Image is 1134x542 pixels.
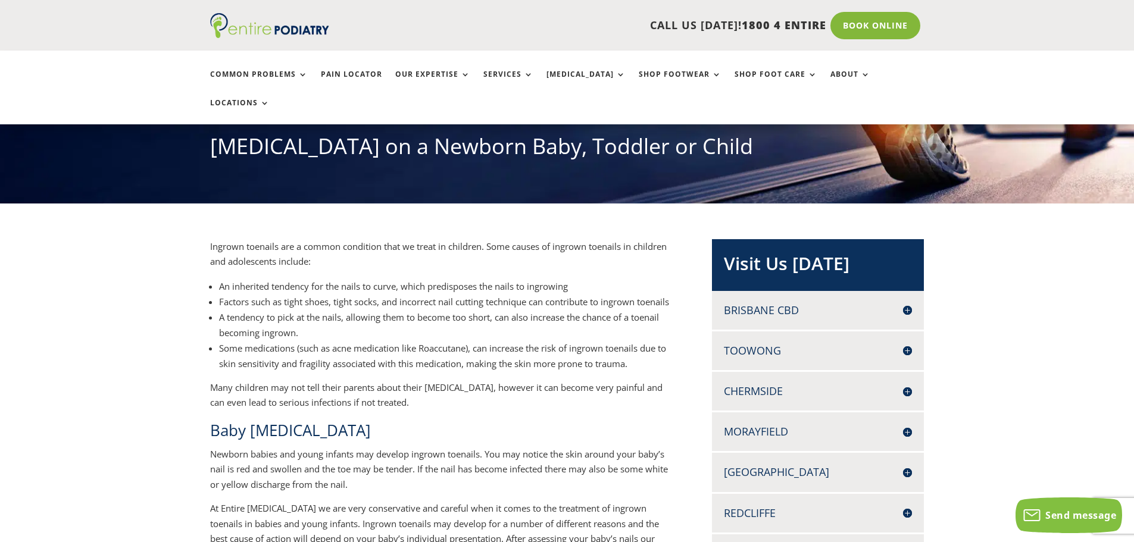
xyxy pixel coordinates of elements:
a: Shop Foot Care [735,70,817,96]
h2: Visit Us [DATE] [724,251,912,282]
a: Book Online [830,12,920,39]
h4: Redcliffe [724,506,912,521]
li: A tendency to pick at the nails, allowing them to become too short, can also increase the chance ... [219,309,673,340]
span: Send message [1045,509,1116,522]
li: Some medications (such as acne medication like Roaccutane), can increase the risk of ingrown toen... [219,340,673,371]
p: CALL US [DATE]! [375,18,826,33]
p: Ingrown toenails are a common condition that we treat in children. Some causes of ingrown toenail... [210,239,673,278]
img: logo (1) [210,13,329,38]
h4: Toowong [724,343,912,358]
a: Shop Footwear [639,70,721,96]
h4: Brisbane CBD [724,303,912,318]
button: Send message [1016,497,1122,533]
a: [MEDICAL_DATA] [546,70,626,96]
a: Our Expertise [395,70,470,96]
h1: [MEDICAL_DATA] on a Newborn Baby, Toddler or Child [210,131,924,167]
h4: Morayfield [724,424,912,439]
h4: [GEOGRAPHIC_DATA] [724,465,912,480]
li: An inherited tendency for the nails to curve, which predisposes the nails to ingrowing [219,278,673,294]
a: Entire Podiatry [210,29,329,40]
h2: Baby [MEDICAL_DATA] [210,419,673,447]
span: 1800 4 ENTIRE [742,18,826,32]
a: Locations [210,99,270,124]
a: Pain Locator [321,70,382,96]
h4: Chermside [724,384,912,399]
p: Many children may not tell their parents about their [MEDICAL_DATA], however it can become very p... [210,380,673,419]
a: Services [483,70,533,96]
a: About [830,70,870,96]
p: Newborn babies and young infants may develop ingrown toenails. You may notice the skin around you... [210,447,673,502]
a: Common Problems [210,70,308,96]
li: Factors such as tight shoes, tight socks, and incorrect nail cutting technique can contribute to ... [219,294,673,309]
